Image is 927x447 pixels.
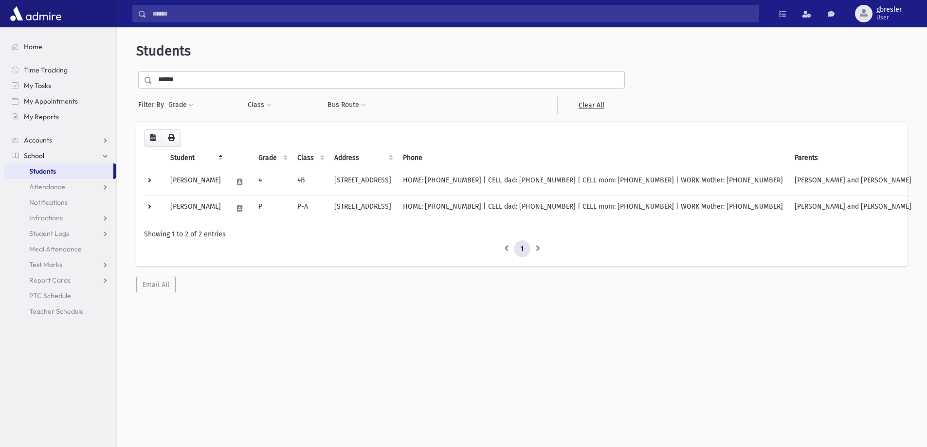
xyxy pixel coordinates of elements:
td: P-A [291,195,328,221]
span: My Appointments [24,97,78,106]
div: Showing 1 to 2 of 2 entries [144,229,900,239]
th: Student: activate to sort column descending [164,147,227,169]
span: Home [24,42,42,51]
a: My Appointments [4,93,116,109]
span: Teacher Schedule [29,307,84,316]
a: Students [4,163,113,179]
span: School [24,151,44,160]
span: Student Logs [29,229,69,238]
button: Print [162,129,181,147]
th: Parents [789,147,917,169]
a: Infractions [4,210,116,226]
td: HOME: [PHONE_NUMBER] | CELL dad: [PHONE_NUMBER] | CELL mom: [PHONE_NUMBER] | WORK Mother: [PHONE_... [397,169,789,195]
a: Test Marks [4,257,116,272]
a: My Reports [4,109,116,125]
a: Home [4,39,116,54]
img: AdmirePro [8,4,64,23]
th: Class: activate to sort column ascending [291,147,328,169]
td: 4 [253,169,291,195]
td: [PERSON_NAME] and [PERSON_NAME] [789,169,917,195]
a: Clear All [557,96,625,114]
span: Infractions [29,214,63,222]
a: Notifications [4,195,116,210]
th: Address: activate to sort column ascending [328,147,397,169]
a: Meal Attendance [4,241,116,257]
span: User [876,14,902,21]
button: Grade [168,96,194,114]
a: Attendance [4,179,116,195]
th: Phone [397,147,789,169]
span: Accounts [24,136,52,144]
a: Student Logs [4,226,116,241]
td: [STREET_ADDRESS] [328,195,397,221]
span: Students [136,43,191,59]
td: HOME: [PHONE_NUMBER] | CELL dad: [PHONE_NUMBER] | CELL mom: [PHONE_NUMBER] | WORK Mother: [PHONE_... [397,195,789,221]
button: Class [247,96,272,114]
td: [STREET_ADDRESS] [328,169,397,195]
span: Meal Attendance [29,245,82,253]
span: Notifications [29,198,68,207]
a: 1 [514,240,530,258]
a: Time Tracking [4,62,116,78]
td: [PERSON_NAME] [164,195,227,221]
a: School [4,148,116,163]
button: Bus Route [327,96,366,114]
th: Grade: activate to sort column ascending [253,147,291,169]
span: Students [29,167,56,176]
span: Attendance [29,182,65,191]
span: Time Tracking [24,66,68,74]
span: Report Cards [29,276,71,285]
span: My Tasks [24,81,51,90]
span: Test Marks [29,260,62,269]
button: Email All [136,276,176,293]
a: Teacher Schedule [4,304,116,319]
span: My Reports [24,112,59,121]
a: My Tasks [4,78,116,93]
span: gbresler [876,6,902,14]
td: [PERSON_NAME] and [PERSON_NAME] [789,195,917,221]
a: Accounts [4,132,116,148]
a: Report Cards [4,272,116,288]
input: Search [146,5,759,22]
td: P [253,195,291,221]
button: CSV [144,129,162,147]
span: PTC Schedule [29,291,71,300]
td: 4B [291,169,328,195]
a: PTC Schedule [4,288,116,304]
td: [PERSON_NAME] [164,169,227,195]
span: Filter By [138,100,168,110]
